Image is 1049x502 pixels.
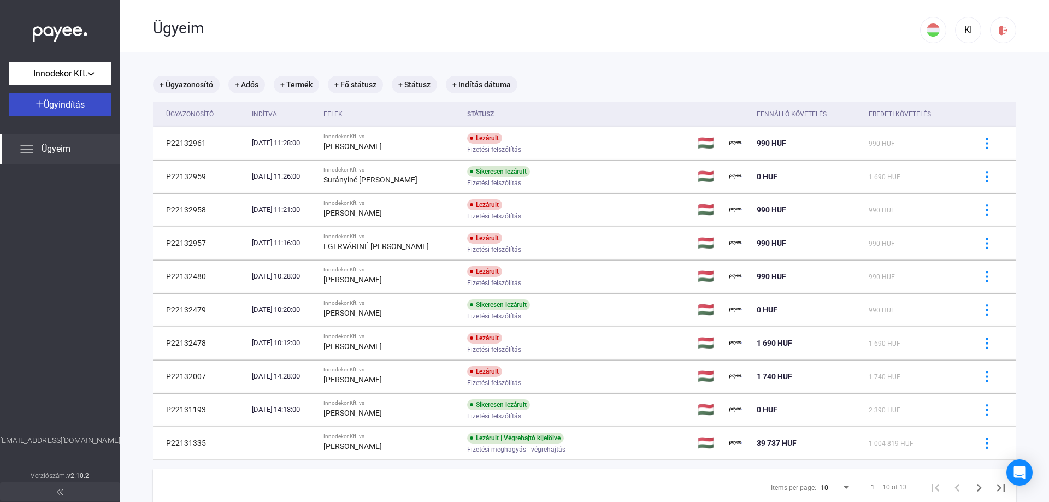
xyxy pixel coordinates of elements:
[166,108,214,121] div: Ügyazonosító
[968,476,990,498] button: Next page
[998,25,1009,36] img: logout-red
[57,489,63,495] img: arrow-double-left-grey.svg
[981,404,993,416] img: more-blue
[323,442,382,451] strong: [PERSON_NAME]
[323,142,382,151] strong: [PERSON_NAME]
[757,405,777,414] span: 0 HUF
[981,271,993,282] img: more-blue
[821,481,851,494] mat-select: Items per page:
[252,304,315,315] div: [DATE] 10:20:00
[757,205,786,214] span: 990 HUF
[757,172,777,181] span: 0 HUF
[252,204,315,215] div: [DATE] 11:21:00
[252,271,315,282] div: [DATE] 10:28:00
[323,267,458,273] div: Innodekor Kft. vs
[252,108,277,121] div: Indítva
[975,365,998,388] button: more-blue
[869,140,895,147] span: 990 HUF
[252,171,315,182] div: [DATE] 11:26:00
[981,371,993,382] img: more-blue
[757,339,792,347] span: 1 690 HUF
[67,472,90,480] strong: v2.10.2
[467,233,502,244] div: Lezárult
[463,102,693,127] th: Státusz
[920,17,946,43] button: HU
[946,476,968,498] button: Previous page
[153,260,247,293] td: P22132480
[467,433,564,444] div: Lezárult | Végrehajtó kijelölve
[757,372,792,381] span: 1 740 HUF
[975,265,998,288] button: more-blue
[990,476,1012,498] button: Last page
[44,99,85,110] span: Ügyindítás
[323,300,458,306] div: Innodekor Kft. vs
[323,133,458,140] div: Innodekor Kft. vs
[821,484,828,492] span: 10
[323,233,458,240] div: Innodekor Kft. vs
[252,404,315,415] div: [DATE] 14:13:00
[153,19,920,38] div: Ügyeim
[323,200,458,206] div: Innodekor Kft. vs
[869,340,900,347] span: 1 690 HUF
[446,76,517,93] mat-chip: + Indítás dátuma
[42,143,70,156] span: Ügyeim
[975,398,998,421] button: more-blue
[924,476,946,498] button: First page
[323,108,343,121] div: Felek
[323,409,382,417] strong: [PERSON_NAME]
[9,93,111,116] button: Ügyindítás
[467,143,521,156] span: Fizetési felszólítás
[729,203,742,216] img: payee-logo
[323,400,458,406] div: Innodekor Kft. vs
[153,76,220,93] mat-chip: + Ügyazonosító
[981,304,993,316] img: more-blue
[467,133,502,144] div: Lezárult
[869,306,895,314] span: 990 HUF
[252,138,315,149] div: [DATE] 11:28:00
[392,76,437,93] mat-chip: + Státusz
[252,338,315,349] div: [DATE] 10:12:00
[36,100,44,108] img: plus-white.svg
[323,209,382,217] strong: [PERSON_NAME]
[693,260,725,293] td: 🇭🇺
[757,439,797,447] span: 39 737 HUF
[166,108,243,121] div: Ügyazonosító
[467,210,521,223] span: Fizetési felszólítás
[323,375,382,384] strong: [PERSON_NAME]
[323,333,458,340] div: Innodekor Kft. vs
[869,108,962,121] div: Eredeti követelés
[467,176,521,190] span: Fizetési felszólítás
[274,76,319,93] mat-chip: + Termék
[757,272,786,281] span: 990 HUF
[228,76,265,93] mat-chip: + Adós
[467,343,521,356] span: Fizetési felszólítás
[981,238,993,249] img: more-blue
[323,242,429,251] strong: EGERVÁRINÉ [PERSON_NAME]
[467,366,502,377] div: Lezárult
[869,406,900,414] span: 2 390 HUF
[729,237,742,250] img: payee-logo
[729,270,742,283] img: payee-logo
[467,376,521,389] span: Fizetési felszólítás
[153,160,247,193] td: P22132959
[153,393,247,426] td: P22131193
[981,171,993,182] img: more-blue
[871,481,907,494] div: 1 – 10 of 13
[729,303,742,316] img: payee-logo
[33,67,87,80] span: Innodekor Kft.
[323,309,382,317] strong: [PERSON_NAME]
[729,370,742,383] img: payee-logo
[153,127,247,160] td: P22132961
[771,481,816,494] div: Items per page:
[323,275,382,284] strong: [PERSON_NAME]
[975,165,998,188] button: more-blue
[955,17,981,43] button: KI
[975,132,998,155] button: more-blue
[328,76,383,93] mat-chip: + Fő státusz
[693,360,725,393] td: 🇭🇺
[981,438,993,449] img: more-blue
[693,327,725,359] td: 🇭🇺
[467,166,530,177] div: Sikeresen lezárult
[869,440,914,447] span: 1 004 819 HUF
[33,20,87,43] img: white-payee-white-dot.svg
